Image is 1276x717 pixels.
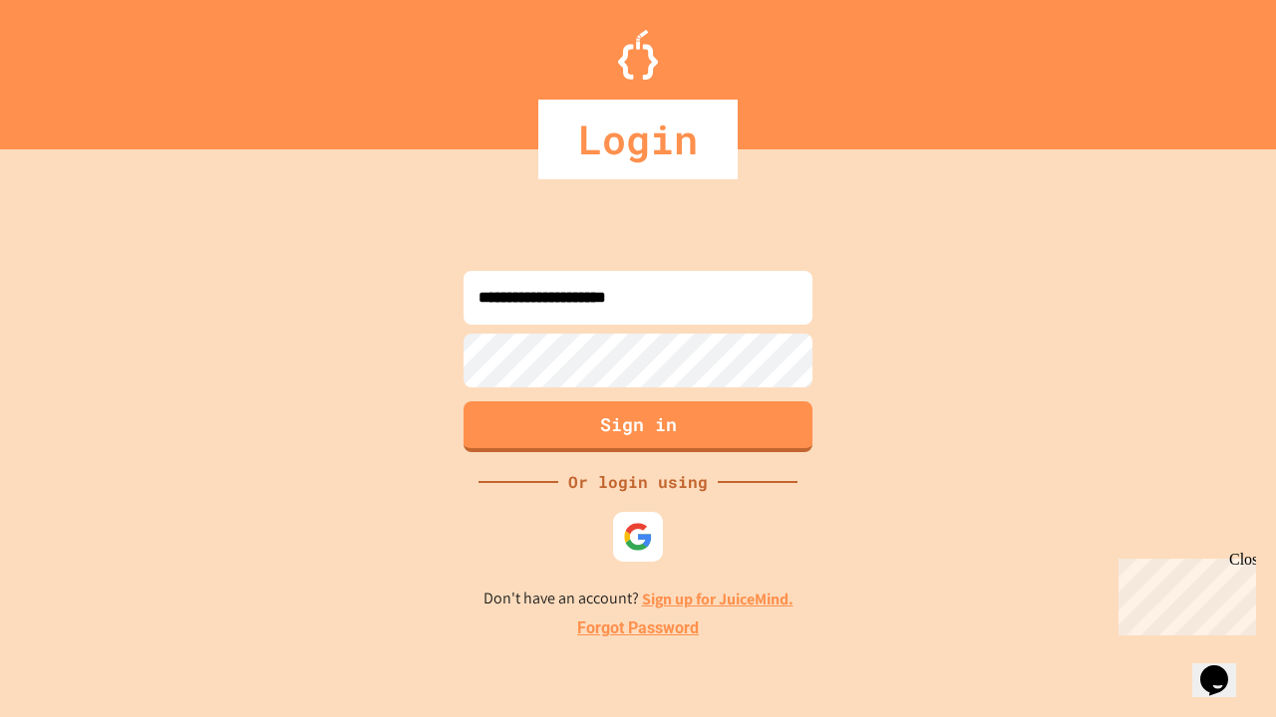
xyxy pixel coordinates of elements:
div: Login [538,100,738,179]
p: Don't have an account? [483,587,794,611]
img: google-icon.svg [623,522,653,552]
iframe: chat widget [1111,551,1256,635]
div: Or login using [558,470,718,494]
a: Sign up for JuiceMind. [642,589,794,609]
img: Logo.svg [618,30,658,80]
iframe: chat widget [1192,637,1256,697]
button: Sign in [464,401,812,452]
a: Forgot Password [577,616,699,640]
div: Chat with us now!Close [8,8,138,126]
